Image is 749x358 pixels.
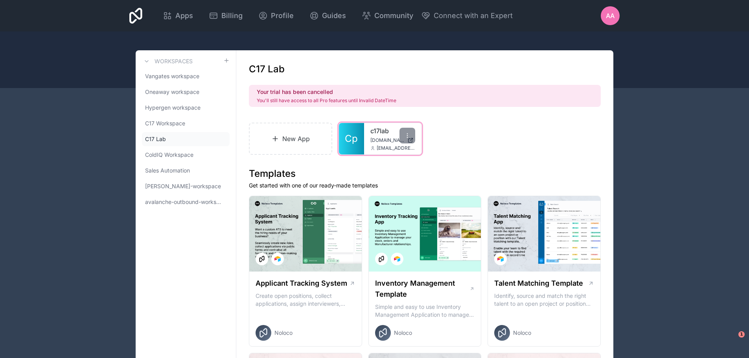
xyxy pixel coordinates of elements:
[145,167,190,174] span: Sales Automation
[355,7,420,24] a: Community
[375,303,475,319] p: Simple and easy to use Inventory Management Application to manage your stock, orders and Manufact...
[145,151,193,159] span: ColdIQ Workspace
[497,256,504,262] img: Airtable Logo
[249,167,601,180] h1: Templates
[145,104,201,112] span: Hypergen workspace
[145,72,199,80] span: Vangates workspace
[257,97,396,104] p: You'll still have access to all Pro features until Invalid DateTime
[142,69,230,83] a: Vangates workspace
[145,88,199,96] span: Oneaway workspace
[252,7,300,24] a: Profile
[434,10,513,21] span: Connect with an Expert
[394,329,412,337] span: Noloco
[494,278,583,289] h1: Talent Matching Template
[156,7,199,24] a: Apps
[370,126,415,136] a: c17lab
[370,137,404,143] span: [DOMAIN_NAME]
[303,7,352,24] a: Guides
[249,123,332,155] a: New App
[377,145,415,151] span: [EMAIL_ADDRESS]
[494,292,594,308] p: Identify, source and match the right talent to an open project or position with our Talent Matchi...
[274,329,293,337] span: Noloco
[394,256,400,262] img: Airtable Logo
[142,163,230,178] a: Sales Automation
[142,85,230,99] a: Oneaway workspace
[513,329,531,337] span: Noloco
[345,132,358,145] span: Cp
[155,57,193,65] h3: Workspaces
[257,88,396,96] h2: Your trial has been cancelled
[145,119,185,127] span: C17 Workspace
[145,198,223,206] span: avalanche-outbound-workspace
[142,148,230,162] a: ColdIQ Workspace
[142,101,230,115] a: Hypergen workspace
[274,256,281,262] img: Airtable Logo
[606,11,615,20] span: Aa
[375,278,469,300] h1: Inventory Management Template
[175,10,193,21] span: Apps
[339,123,364,154] a: Cp
[322,10,346,21] span: Guides
[256,278,347,289] h1: Applicant Tracking System
[722,331,741,350] iframe: Intercom live chat
[142,116,230,130] a: C17 Workspace
[249,182,601,189] p: Get started with one of our ready-made templates
[221,10,243,21] span: Billing
[142,195,230,209] a: avalanche-outbound-workspace
[370,137,415,143] a: [DOMAIN_NAME]
[374,10,413,21] span: Community
[142,57,193,66] a: Workspaces
[145,182,221,190] span: [PERSON_NAME]-workspace
[738,331,745,338] span: 1
[249,63,285,75] h1: C17 Lab
[142,132,230,146] a: C17 Lab
[421,10,513,21] button: Connect with an Expert
[145,135,166,143] span: C17 Lab
[271,10,294,21] span: Profile
[202,7,249,24] a: Billing
[256,292,355,308] p: Create open positions, collect applications, assign interviewers, centralise candidate feedback a...
[142,179,230,193] a: [PERSON_NAME]-workspace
